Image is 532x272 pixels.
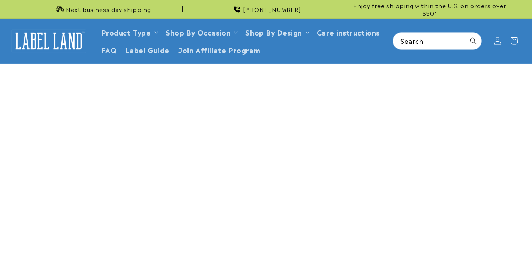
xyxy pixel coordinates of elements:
[178,45,260,54] span: Join Affiliate Program
[161,23,241,41] summary: Shop By Occasion
[97,41,121,58] a: FAQ
[241,23,312,41] summary: Shop By Design
[465,33,481,49] button: Search
[243,6,301,13] span: [PHONE_NUMBER]
[349,2,510,16] span: Enjoy free shipping within the U.S. on orders over $50*
[101,45,117,54] span: FAQ
[126,45,169,54] span: Label Guide
[97,23,161,41] summary: Product Type
[174,41,265,58] a: Join Affiliate Program
[11,29,86,52] img: Label Land
[66,6,151,13] span: Next business day shipping
[9,27,89,55] a: Label Land
[312,23,384,41] a: Care instructions
[166,28,231,36] span: Shop By Occasion
[121,41,174,58] a: Label Guide
[101,27,151,37] a: Product Type
[317,28,380,36] span: Care instructions
[245,27,302,37] a: Shop By Design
